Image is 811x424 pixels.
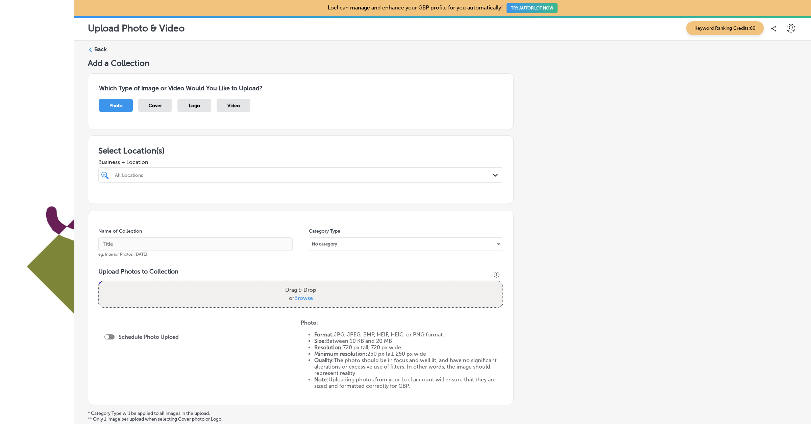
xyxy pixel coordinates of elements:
li: JPG, JPEG, BMP, HEIF, HEIC, or PNG format. [314,331,503,338]
label: Category Type [309,228,340,234]
div: All Locations [115,172,493,178]
li: 250 px tall, 250 px wide [314,351,503,357]
span: Keyword Ranking Credits: 60 [686,21,764,35]
label: Schedule Photo Upload [119,334,179,340]
li: Between 10 KB and 20 MB [314,338,503,344]
span: Logo [189,103,200,109]
strong: Minimum resolution: [314,351,367,357]
strong: Format: [314,331,334,338]
li: The photo should be in focus and well lit, and have no significant alterations or excessive use o... [314,357,503,376]
strong: Quality: [314,357,334,363]
h3: Which Type of Image or Video Would You Like to Upload? [99,85,502,92]
span: Video [227,103,240,109]
p: Upload Photo & Video [88,23,185,34]
li: Uploading photos from your Locl account will ensure that they are sized and formatted correctly f... [314,376,503,389]
li: 720 px tall, 720 px wide [314,344,503,351]
h3: Select Location(s) [98,146,503,156]
h5: Add a Collection [88,58,797,68]
span: Business + Location [98,159,503,165]
strong: Note: [314,376,328,383]
label: Back [94,46,107,53]
span: Cover [149,103,162,109]
strong: Photo: [301,320,318,326]
label: Name of Collection [98,228,142,234]
label: Drag & Drop or [282,283,319,305]
span: Photo [109,103,123,109]
strong: Size: [314,338,326,344]
strong: Resolution: [314,344,343,351]
p: * Category Type will be applied to all images in the upload. ** Only 1 image per upload when sele... [88,410,797,422]
h3: Upload Photos to Collection [98,268,503,275]
button: TRY AUTOPILOT NOW [507,3,558,13]
span: eg. Interior Photos, [DATE] [98,252,147,257]
span: Browse [294,295,313,301]
input: Title [98,237,293,251]
div: No category [309,239,503,250]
